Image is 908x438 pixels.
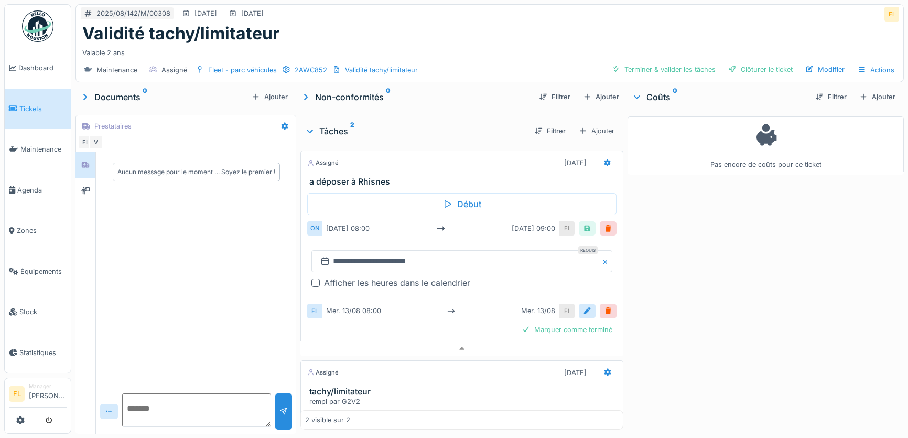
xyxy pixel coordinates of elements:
[564,368,587,378] div: [DATE]
[307,158,339,167] div: Assigné
[307,304,322,318] div: FL
[884,7,899,22] div: FL
[20,144,67,154] span: Maintenance
[632,91,807,103] div: Coûts
[295,65,327,75] div: 2AWC852
[5,333,71,373] a: Statistiques
[29,382,67,405] li: [PERSON_NAME]
[386,91,391,103] sup: 0
[307,368,339,377] div: Assigné
[117,167,275,177] div: Aucun message pour le moment … Soyez le premier !
[574,123,619,138] div: Ajouter
[19,348,67,358] span: Statistiques
[350,125,354,137] sup: 2
[94,121,132,131] div: Prestataires
[247,90,292,104] div: Ajouter
[322,221,560,236] div: [DATE] 08:00 [DATE] 09:00
[5,48,71,89] a: Dashboard
[5,251,71,292] a: Équipements
[78,135,93,149] div: FL
[194,8,217,18] div: [DATE]
[5,292,71,333] a: Stock
[307,221,322,236] div: ON
[5,129,71,170] a: Maintenance
[811,90,851,104] div: Filtrer
[309,397,619,407] div: rempl par G2V2
[535,90,575,104] div: Filtrer
[17,185,67,195] span: Agenda
[309,387,619,397] h3: tachy/limitateur
[560,221,575,236] div: FL
[241,8,264,18] div: [DATE]
[22,10,53,42] img: Badge_color-CXgf-gQk.svg
[855,90,900,104] div: Ajouter
[322,304,560,318] div: mer. 13/08 08:00 mer. 13/08
[673,91,677,103] sup: 0
[564,158,587,168] div: [DATE]
[9,382,67,408] a: FL Manager[PERSON_NAME]
[578,246,598,254] div: Requis
[29,382,67,390] div: Manager
[530,124,570,138] div: Filtrer
[5,170,71,211] a: Agenda
[853,62,899,78] div: Actions
[307,193,617,215] div: Début
[634,121,897,170] div: Pas encore de coûts pour ce ticket
[305,415,350,425] div: 2 visible sur 2
[82,24,279,44] h1: Validité tachy/limitateur
[18,63,67,73] span: Dashboard
[5,89,71,130] a: Tickets
[608,62,720,77] div: Terminer & valider les tâches
[5,210,71,251] a: Zones
[801,62,849,77] div: Modifier
[560,304,575,318] div: FL
[161,65,187,75] div: Assigné
[89,135,103,149] div: V
[579,90,623,104] div: Ajouter
[80,91,247,103] div: Documents
[96,8,170,18] div: 2025/08/142/M/00308
[300,91,531,103] div: Non-conformités
[517,323,617,337] div: Marquer comme terminé
[82,44,897,58] div: Valable 2 ans
[20,266,67,276] span: Équipements
[305,125,526,137] div: Tâches
[724,62,797,77] div: Clôturer le ticket
[96,65,137,75] div: Maintenance
[324,276,470,289] div: Afficher les heures dans le calendrier
[601,250,612,272] button: Close
[9,386,25,402] li: FL
[143,91,147,103] sup: 0
[309,177,619,187] h3: a déposer à Rhisnes
[345,65,418,75] div: Validité tachy/limitateur
[19,104,67,114] span: Tickets
[19,307,67,317] span: Stock
[17,226,67,236] span: Zones
[208,65,277,75] div: Fleet - parc véhicules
